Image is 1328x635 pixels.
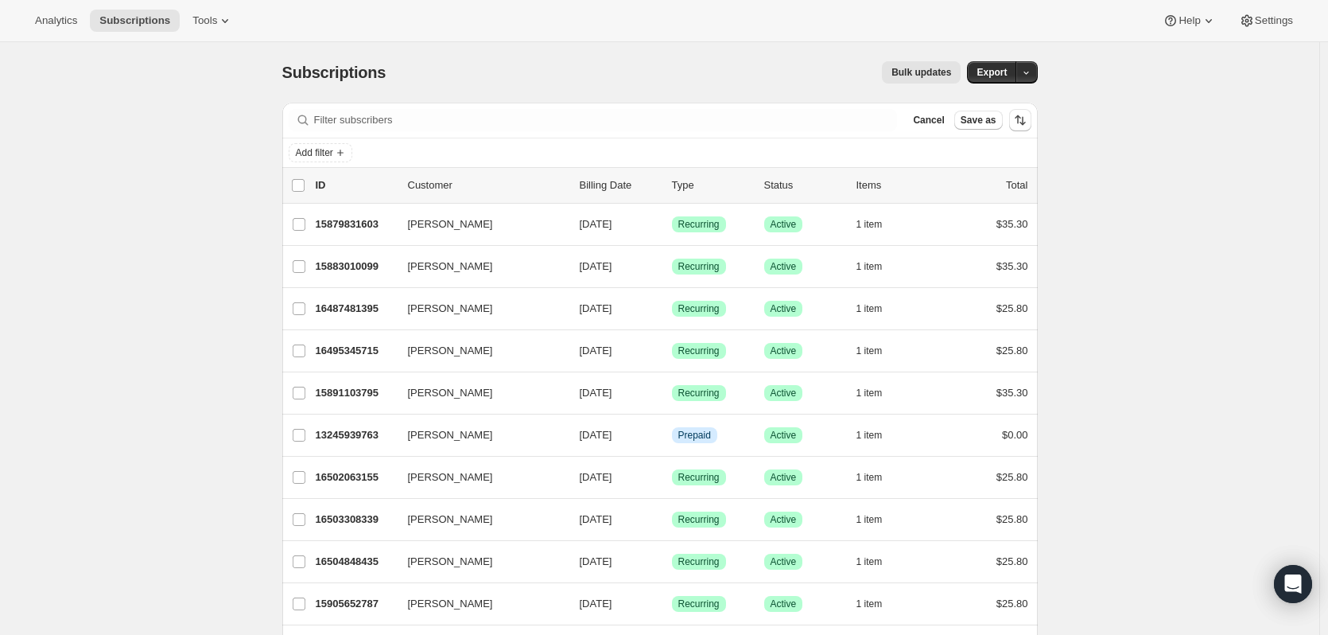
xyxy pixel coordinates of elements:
button: Sort the results [1009,109,1031,131]
p: 16495345715 [316,343,395,359]
span: Active [771,345,797,357]
p: 13245939763 [316,427,395,443]
span: Active [771,513,797,526]
span: [DATE] [580,302,612,314]
span: [PERSON_NAME] [408,259,493,275]
span: 1 item [856,429,883,442]
button: [PERSON_NAME] [398,338,557,364]
span: $35.30 [996,260,1028,272]
button: 1 item [856,298,900,320]
span: Active [771,302,797,315]
button: Bulk updates [882,61,961,84]
div: Type [672,177,751,193]
span: $35.30 [996,387,1028,399]
p: Total [1006,177,1027,193]
span: Settings [1255,14,1293,27]
span: Save as [961,114,996,127]
span: Bulk updates [891,66,951,79]
div: 16503308339[PERSON_NAME][DATE]SuccessRecurringSuccessActive1 item$25.80 [316,508,1028,531]
span: $25.80 [996,598,1028,610]
span: [DATE] [580,598,612,610]
span: [PERSON_NAME] [408,596,493,612]
span: Active [771,429,797,442]
div: 15883010099[PERSON_NAME][DATE]SuccessRecurringSuccessActive1 item$35.30 [316,255,1028,278]
span: Recurring [678,302,720,315]
button: 1 item [856,255,900,278]
p: 15905652787 [316,596,395,612]
button: [PERSON_NAME] [398,380,557,406]
button: Add filter [289,143,352,162]
div: 16487481395[PERSON_NAME][DATE]SuccessRecurringSuccessActive1 item$25.80 [316,298,1028,320]
span: [DATE] [580,513,612,525]
span: Recurring [678,555,720,568]
span: Active [771,260,797,273]
button: Help [1153,10,1225,32]
p: 15891103795 [316,385,395,401]
p: 15883010099 [316,259,395,275]
span: [PERSON_NAME] [408,469,493,485]
span: Recurring [678,598,720,610]
span: $25.80 [996,345,1028,356]
span: Active [771,387,797,399]
span: [PERSON_NAME] [408,385,493,401]
button: [PERSON_NAME] [398,212,557,237]
span: $25.80 [996,513,1028,525]
span: 1 item [856,387,883,399]
span: [PERSON_NAME] [408,343,493,359]
button: Subscriptions [90,10,180,32]
button: [PERSON_NAME] [398,549,557,575]
button: [PERSON_NAME] [398,254,557,279]
div: 16502063155[PERSON_NAME][DATE]SuccessRecurringSuccessActive1 item$25.80 [316,466,1028,489]
span: Export [977,66,1007,79]
span: [PERSON_NAME] [408,427,493,443]
button: 1 item [856,466,900,489]
div: 15905652787[PERSON_NAME][DATE]SuccessRecurringSuccessActive1 item$25.80 [316,593,1028,615]
span: Analytics [35,14,77,27]
p: 15879831603 [316,216,395,232]
span: 1 item [856,302,883,315]
span: 1 item [856,471,883,484]
span: $25.80 [996,555,1028,567]
span: 1 item [856,555,883,568]
button: 1 item [856,593,900,615]
span: 1 item [856,598,883,610]
span: Cancel [913,114,944,127]
span: $0.00 [1002,429,1028,441]
span: $25.80 [996,302,1028,314]
p: Customer [408,177,567,193]
span: [DATE] [580,260,612,272]
span: Active [771,471,797,484]
span: 1 item [856,218,883,231]
button: Analytics [25,10,87,32]
span: Subscriptions [282,64,386,81]
span: [DATE] [580,345,612,356]
button: [PERSON_NAME] [398,507,557,532]
span: Recurring [678,218,720,231]
span: Active [771,555,797,568]
span: Prepaid [678,429,711,442]
div: Items [856,177,936,193]
button: Tools [183,10,243,32]
div: 15879831603[PERSON_NAME][DATE]SuccessRecurringSuccessActive1 item$35.30 [316,213,1028,236]
span: [PERSON_NAME] [408,301,493,317]
span: 1 item [856,513,883,526]
p: 16504848435 [316,554,395,570]
span: $25.80 [996,471,1028,483]
button: 1 item [856,340,900,362]
button: [PERSON_NAME] [398,296,557,321]
p: 16503308339 [316,512,395,528]
p: 16502063155 [316,469,395,485]
div: 13245939763[PERSON_NAME][DATE]InfoPrepaidSuccessActive1 item$0.00 [316,424,1028,446]
span: [DATE] [580,387,612,399]
span: Recurring [678,345,720,357]
span: Active [771,218,797,231]
span: $35.30 [996,218,1028,230]
button: [PERSON_NAME] [398,591,557,617]
button: [PERSON_NAME] [398,423,557,448]
button: 1 item [856,551,900,573]
div: IDCustomerBilling DateTypeStatusItemsTotal [316,177,1028,193]
span: [DATE] [580,471,612,483]
span: [DATE] [580,218,612,230]
button: 1 item [856,508,900,531]
span: [PERSON_NAME] [408,216,493,232]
